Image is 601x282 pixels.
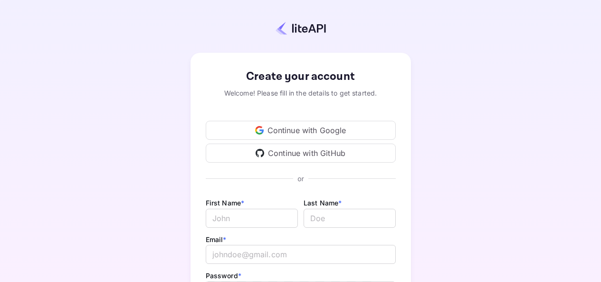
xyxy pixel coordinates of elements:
[304,199,342,207] label: Last Name
[206,209,298,228] input: John
[206,199,245,207] label: First Name
[206,121,396,140] div: Continue with Google
[206,68,396,85] div: Create your account
[206,144,396,163] div: Continue with GitHub
[304,209,396,228] input: Doe
[206,235,227,243] label: Email
[206,88,396,98] div: Welcome! Please fill in the details to get started.
[206,245,396,264] input: johndoe@gmail.com
[206,272,241,280] label: Password
[276,21,326,35] img: liteapi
